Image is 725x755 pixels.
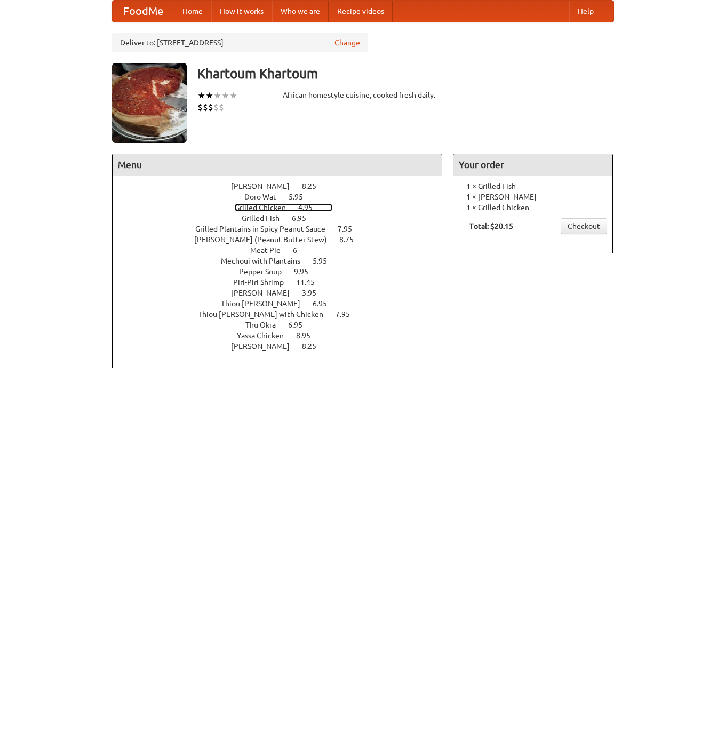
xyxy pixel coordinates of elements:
[213,90,221,101] li: ★
[229,90,237,101] li: ★
[242,214,326,222] a: Grilled Fish 6.95
[174,1,211,22] a: Home
[112,33,368,52] div: Deliver to: [STREET_ADDRESS]
[198,310,370,319] a: Thiou [PERSON_NAME] with Chicken 7.95
[231,342,300,351] span: [PERSON_NAME]
[195,225,372,233] a: Grilled Plantains in Spicy Peanut Sauce 7.95
[288,321,313,329] span: 6.95
[292,214,317,222] span: 6.95
[231,289,300,297] span: [PERSON_NAME]
[453,154,612,176] h4: Your order
[334,37,360,48] a: Change
[221,257,311,265] span: Mechoui with Plantains
[302,182,327,190] span: 8.25
[459,181,607,192] li: 1 × Grilled Fish
[197,90,205,101] li: ★
[289,193,314,201] span: 5.95
[293,246,308,255] span: 6
[296,331,321,340] span: 8.95
[235,203,332,212] a: Grilled Chicken 4.95
[112,63,187,143] img: angular.jpg
[283,90,443,100] div: African homestyle cuisine, cooked fresh daily.
[221,299,347,308] a: Thiou [PERSON_NAME] 6.95
[459,202,607,213] li: 1 × Grilled Chicken
[198,310,334,319] span: Thiou [PERSON_NAME] with Chicken
[194,235,373,244] a: [PERSON_NAME] (Peanut Butter Stew) 8.75
[245,321,322,329] a: Thu Okra 6.95
[237,331,330,340] a: Yassa Chicken 8.95
[298,203,323,212] span: 4.95
[231,182,300,190] span: [PERSON_NAME]
[211,1,272,22] a: How it works
[459,192,607,202] li: 1 × [PERSON_NAME]
[197,63,614,84] h3: Khartoum Khartoum
[235,203,297,212] span: Grilled Chicken
[237,331,294,340] span: Yassa Chicken
[469,222,513,231] b: Total: $20.15
[272,1,329,22] a: Who we are
[208,101,213,113] li: $
[233,278,334,287] a: Piri-Piri Shrimp 11.45
[338,225,363,233] span: 7.95
[242,214,290,222] span: Grilled Fish
[339,235,364,244] span: 8.75
[296,278,325,287] span: 11.45
[221,257,347,265] a: Mechoui with Plantains 5.95
[113,154,442,176] h4: Menu
[233,278,294,287] span: Piri-Piri Shrimp
[244,193,323,201] a: Doro Wat 5.95
[219,101,224,113] li: $
[213,101,219,113] li: $
[245,321,286,329] span: Thu Okra
[231,182,336,190] a: [PERSON_NAME] 8.25
[221,90,229,101] li: ★
[336,310,361,319] span: 7.95
[561,218,607,234] a: Checkout
[329,1,393,22] a: Recipe videos
[195,225,336,233] span: Grilled Plantains in Spicy Peanut Sauce
[221,299,311,308] span: Thiou [PERSON_NAME]
[569,1,602,22] a: Help
[203,101,208,113] li: $
[294,267,319,276] span: 9.95
[197,101,203,113] li: $
[302,289,327,297] span: 3.95
[194,235,338,244] span: [PERSON_NAME] (Peanut Butter Stew)
[302,342,327,351] span: 8.25
[113,1,174,22] a: FoodMe
[250,246,317,255] a: Meat Pie 6
[231,342,336,351] a: [PERSON_NAME] 8.25
[313,257,338,265] span: 5.95
[244,193,287,201] span: Doro Wat
[239,267,328,276] a: Pepper Soup 9.95
[250,246,291,255] span: Meat Pie
[313,299,338,308] span: 6.95
[205,90,213,101] li: ★
[239,267,292,276] span: Pepper Soup
[231,289,336,297] a: [PERSON_NAME] 3.95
